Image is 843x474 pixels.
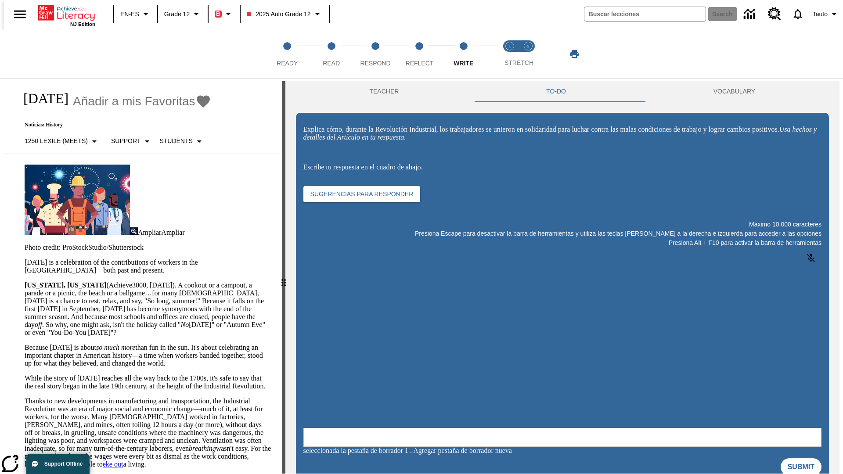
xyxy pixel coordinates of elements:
button: Class: 2025 Auto Grade 12, Selecciona una clase [243,6,326,22]
button: Haga clic para activar la función de reconocimiento de voz [800,248,821,269]
button: Boost El color de la clase es rojo. Cambiar el color de la clase. [211,6,237,22]
a: Centro de recursos, Se abrirá en una pestaña nueva. [763,2,786,26]
em: so much more [96,344,135,351]
span: Write [454,60,473,67]
span: Support Offline [44,461,83,467]
img: A banner with a blue background shows an illustrated row of diverse men and women dressed in clot... [25,165,130,235]
button: Sugerencias para responder [303,186,421,202]
em: Usa hechos y detalles del Artículo en tu respuesta. [303,126,817,141]
button: Añadir a mis Favoritas - Día del Trabajo [73,93,211,109]
span: Respond [360,60,390,67]
span: Read [323,60,340,67]
button: Perfil/Configuración [809,6,843,22]
em: off [35,321,42,328]
div: reading [4,81,282,469]
button: Seleccionar estudiante [156,133,208,149]
p: Photo credit: ProStockStudio/Shutterstock [25,244,271,251]
strong: [US_STATE], [US_STATE] [25,281,106,289]
span: Reflect [406,60,434,67]
p: Thanks to new developments in manufacturing and transportation, the Industrial Revolution was an ... [25,397,271,468]
a: eke out [103,460,123,468]
div: Instructional Panel Tabs [296,81,829,102]
p: Escribe tu respuesta en el cuadro de abajo. [303,163,821,171]
button: Read step 2 of 5 [306,30,357,78]
div: Pulsa la tecla de intro o la barra espaciadora y luego presiona las flechas de derecha e izquierd... [282,81,285,474]
span: Tauto [813,10,828,19]
button: Teacher [296,81,473,102]
div: Portada [38,3,95,27]
button: Imprimir [560,46,588,62]
span: 2025 Auto Grade 12 [247,10,310,19]
em: breathing [189,445,216,452]
span: Grade 12 [164,10,190,19]
button: Seleccione Lexile, 1250 Lexile (Meets) [21,133,103,149]
em: No [180,321,189,328]
p: Máximo 10,000 caracteres [303,220,821,229]
button: Tipo de apoyo, Support [108,133,156,149]
button: Write step 5 of 5 [438,30,489,78]
button: VOCABULARY [640,81,829,102]
span: STRETCH [504,59,533,66]
button: Ready step 1 of 5 [262,30,313,78]
body: Explica cómo, durante la Revolución Industrial, los trabajadores se unieron en solidaridad para l... [4,7,128,15]
button: Respond step 3 of 5 [350,30,401,78]
button: Stretch Respond step 2 of 2 [515,30,541,78]
span: Ready [277,60,298,67]
span: NJ Edition [70,22,95,27]
span: EN-ES [120,10,139,19]
p: (Achieve3000, [DATE]). A cookout or a campout, a parade or a picnic, the beach or a ballgame…for ... [25,281,271,337]
span: Ampliar [138,229,161,236]
button: Stretch Read step 1 of 2 [497,30,522,78]
p: Noticias: History [14,122,211,128]
p: Students [159,136,192,146]
a: Notificaciones [786,3,809,25]
span: B [216,8,220,19]
p: Presiona Escape para desactivar la barra de herramientas y utiliza las teclas [PERSON_NAME] a la ... [303,229,821,238]
p: While the story of [DATE] reaches all the way back to the 1700s, it's safe to say that the real s... [25,374,271,390]
img: Ampliar [130,227,138,235]
p: Presiona Alt + F10 para activar la barra de herramientas [303,238,821,248]
button: Support Offline [26,454,90,474]
p: Explica cómo, durante la Revolución Industrial, los trabajadores se unieron en solidaridad para l... [303,126,821,141]
div: activity [285,81,839,474]
button: Reflect step 4 of 5 [394,30,445,78]
span: Ampliar [161,229,184,236]
div: seleccionada la pestaña de borrador 1 . Agregar pestaña de borrador nueva [303,447,821,455]
input: search field [584,7,706,21]
button: TO-DO [472,81,640,102]
button: Abrir el menú lateral [7,1,33,27]
button: Language: EN-ES, Selecciona un idioma [117,6,155,22]
text: 1 [508,44,511,48]
h1: [DATE] [14,90,68,107]
span: Añadir a mis Favoritas [73,94,195,108]
button: Grado: Grade 12, Elige un grado [161,6,205,22]
a: Centro de información [739,2,763,26]
p: Support [111,136,140,146]
p: Because [DATE] is about than fun in the sun. It's about celebrating an important chapter in Ameri... [25,344,271,367]
text: 2 [527,44,529,48]
p: [DATE] is a celebration of the contributions of workers in the [GEOGRAPHIC_DATA]—both past and pr... [25,259,271,274]
p: 1250 Lexile (Meets) [25,136,88,146]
